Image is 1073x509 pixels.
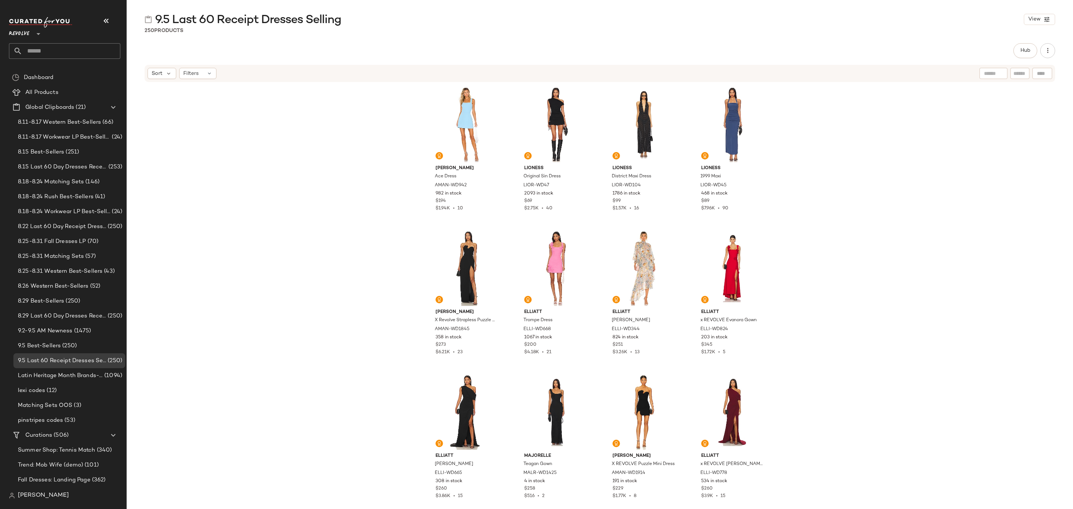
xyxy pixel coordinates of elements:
span: (1475) [73,327,91,335]
span: (253) [107,163,122,171]
span: [PERSON_NAME] [436,165,498,172]
span: x REVOLVE Evanora Gown [700,317,757,324]
span: (41) [94,193,105,201]
span: 250 [145,28,154,34]
span: Fall Dresses: Landing Page [18,476,91,484]
span: 8.25-8.31 Fall Dresses LP [18,237,86,246]
span: 8.11-8.17 Western Best-Sellers [18,118,101,127]
span: 5 [723,350,725,355]
img: LIOR-WD47_V1.jpg [518,87,593,162]
span: 9.5 Last 60 Receipt Dresses Selling [155,13,341,28]
span: (66) [101,118,113,127]
img: svg%3e [145,16,152,23]
img: cfy_white_logo.C9jOOHJF.svg [9,17,72,28]
span: $2.75K [524,206,539,211]
span: Ace Dress [435,173,456,180]
span: Trompe Dress [523,317,553,324]
span: All Products [25,88,58,97]
img: svg%3e [703,297,707,302]
span: [PERSON_NAME] [18,491,69,500]
span: Global Clipboards [25,103,74,112]
span: 8 [634,494,636,499]
span: 9.5 Last 60 Receipt Dresses Selling [18,357,106,365]
span: Revolve [9,25,29,39]
span: $194 [436,198,446,205]
span: (53) [63,416,75,425]
span: • [715,350,723,355]
span: $3.9K [701,494,713,499]
span: (250) [106,222,122,231]
span: 1786 in stock [613,190,640,197]
span: 8.22 Last 60 Day Receipt Dresses [18,222,106,231]
span: 8.29 Last 60 Day Dresses Receipts [18,312,106,320]
span: LIONESS [701,165,764,172]
span: 8.15 Last 60 Day Dresses Receipt [18,163,107,171]
span: $1.57K [613,206,627,211]
span: $260 [701,486,713,492]
span: 8.11-8.17 Workwear LP Best-Sellers [18,133,110,142]
span: $99 [613,198,621,205]
button: View [1024,14,1055,25]
span: (43) [102,267,115,276]
span: • [450,206,458,211]
span: X REVOLVE Puzzle Mini Dress [612,461,675,468]
img: LIOR-WD104_V1.jpg [607,87,681,162]
span: 468 in stock [701,190,728,197]
span: $1.77K [613,494,626,499]
span: 8.18-8.24 Matching Sets [18,178,84,186]
span: (250) [61,342,77,350]
span: $258 [524,486,535,492]
span: ELLI-WD665 [435,470,462,477]
span: 203 in stock [701,334,728,341]
span: lexi codes [18,386,45,395]
span: AMAN-WD942 [435,182,467,189]
span: $89 [701,198,709,205]
span: LIOR-WD45 [700,182,727,189]
span: 2093 in stock [524,190,553,197]
span: 191 in stock [613,478,637,485]
span: (24) [110,133,122,142]
span: (340) [95,446,112,455]
span: (250) [106,312,122,320]
span: • [627,350,635,355]
span: X Revolve Strapless Puzzle Gown [435,317,498,324]
span: Dashboard [24,73,53,82]
span: 8.25-8.31 Western Best-Sellers [18,267,102,276]
span: 15 [458,494,463,499]
span: $7.96K [701,206,715,211]
span: $200 [524,342,536,348]
span: 15 [721,494,725,499]
img: svg%3e [526,297,530,302]
img: svg%3e [437,441,441,446]
img: AMAN-WD1845_V1.jpg [430,231,504,306]
span: 2 [542,494,545,499]
span: ELLI-WD824 [700,326,728,333]
span: $69 [524,198,532,205]
span: MAJORELLE [524,453,587,459]
button: Hub [1013,43,1037,58]
span: MALR-WD1425 [523,470,557,477]
span: $6.21K [436,350,450,355]
span: 21 [547,350,551,355]
span: 8.18-8.24 Workwear LP Best-Sellers [18,208,110,216]
span: $3.26K [613,350,627,355]
img: AMAN-WD1914_V1.jpg [607,374,681,450]
img: svg%3e [437,297,441,302]
span: AMAN-WD1914 [612,470,645,477]
span: (3) [72,401,81,410]
img: svg%3e [614,154,618,158]
span: (506) [52,431,69,440]
img: svg%3e [614,441,618,446]
span: (250) [64,297,80,306]
img: svg%3e [9,493,15,499]
div: Products [145,27,183,35]
img: ELLI-WD824_V1.jpg [695,231,770,306]
span: LIOR-WD47 [523,182,549,189]
span: 9.2-9.5 AM Newness [18,327,73,335]
span: 358 in stock [436,334,462,341]
span: 8.15 Best-Sellers [18,148,64,157]
span: Sort [152,70,162,78]
span: $251 [613,342,623,348]
span: (1094) [103,372,122,380]
span: [PERSON_NAME] [613,453,675,459]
